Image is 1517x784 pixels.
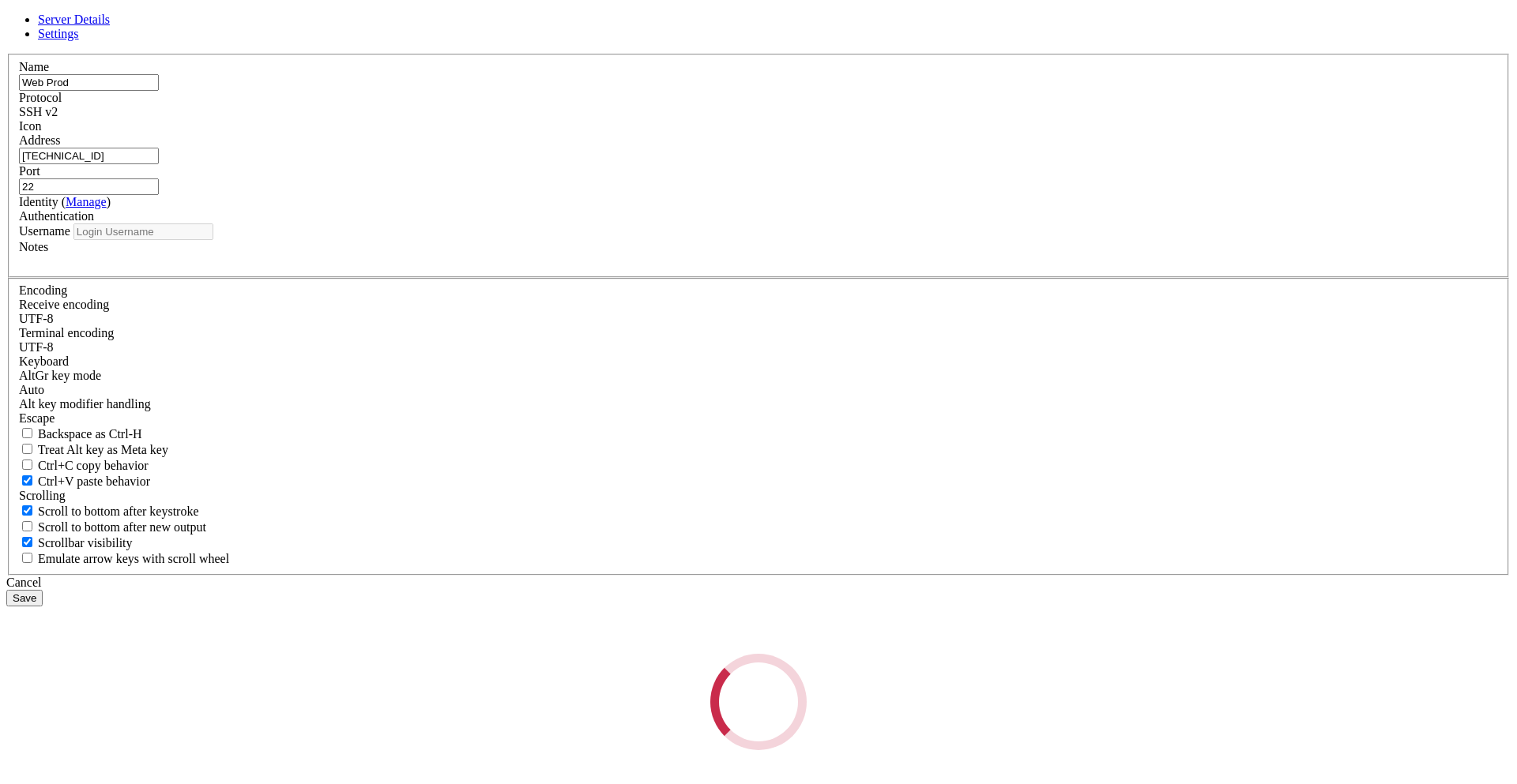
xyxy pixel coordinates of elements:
[19,326,114,339] label: The default terminal encoding. ISO-2022 enables character map translations (like graphics maps). ...
[6,576,1511,590] div: Cancel
[19,133,60,147] label: Address
[19,459,149,472] label: Ctrl-C copies if true, send ^C to host if false. Ctrl-Shift-C sends ^C to host if true, copies if...
[19,397,151,411] label: Controls how the Alt key is handled. Escape: Send an ESC prefix. 8-Bit: Add 128 to the typed char...
[6,35,1312,49] x-row: * Documentation: [URL][DOMAIN_NAME]
[38,27,79,40] a: Settings
[19,443,168,456] label: Whether the Alt key acts as a Meta key or as a distinct Alt key.
[22,428,32,438] input: Backspace as Ctrl-H
[19,489,66,502] label: Scrolling
[19,354,69,368] label: Keyboard
[38,443,168,456] span: Treat Alt key as Meta key
[19,340,1498,354] div: UTF-8
[19,536,133,550] label: The vertical scrollbar mode.
[22,505,32,516] input: Scroll to bottom after keystroke
[19,209,94,223] label: Authentication
[710,654,807,750] div: Loading...
[38,536,133,550] span: Scrollbar visibility
[6,404,1312,418] x-row: : $
[19,312,1498,326] div: UTF-8
[19,312,54,325] span: UTF-8
[19,60,49,73] label: Name
[6,120,1312,134] x-row: System load: 0.71 Processes: 165
[6,262,1312,276] x-row: To see these additional updates run: apt list --upgradable
[38,520,206,534] span: Scroll to bottom after new output
[19,475,150,488] label: Ctrl+V pastes if true, sends ^V to host if false. Ctrl+Shift+V sends ^V to host if true, pastes i...
[6,234,1312,248] x-row: 144 updates can be applied immediately.
[19,520,206,534] label: Scroll to bottom after new output.
[19,105,1498,119] div: SSH v2
[38,505,199,518] span: Scroll to bottom after keystroke
[19,383,1498,397] div: Auto
[73,223,213,240] input: Login Username
[226,404,232,418] div: (33, 28)
[22,475,32,486] input: Ctrl+V paste behavior
[6,248,1312,262] x-row: 118 of these updates are standard security updates.
[38,552,229,565] span: Emulate arrow keys with scroll wheel
[6,163,1312,177] x-row: Swap usage: 0%
[19,505,199,518] label: Whether to scroll to the bottom on any keystroke.
[19,119,41,133] label: Icon
[62,195,111,208] span: ( )
[19,240,48,253] label: Notes
[22,537,32,547] input: Scrollbar visibility
[6,590,43,606] button: Save
[6,333,1312,347] x-row: New release '24.04.3 LTS' available.
[19,411,55,425] span: Escape
[19,195,111,208] label: Identity
[19,91,62,104] label: Protocol
[22,444,32,454] input: Treat Alt key as Meta key
[38,459,149,472] span: Ctrl+C copy behavior
[19,224,70,238] label: Username
[22,460,32,470] input: Ctrl+C copy behavior
[38,13,110,26] a: Server Details
[19,283,67,297] label: Encoding
[19,383,44,396] span: Auto
[6,305,1312,319] x-row: Learn more about enabling ESM Apps service at [URL][DOMAIN_NAME]
[6,390,1312,404] x-row: Last login: [DATE] from [TECHNICAL_ID]
[196,405,202,418] span: ~
[6,347,1312,362] x-row: Run 'do-release-upgrade' to upgrade to it.
[19,340,54,354] span: UTF-8
[6,49,1312,63] x-row: * Management: [URL][DOMAIN_NAME]
[6,134,1312,148] x-row: Usage of /: 49.2% of 61.84GB Users logged in: 0
[19,105,58,118] span: SSH v2
[19,148,159,164] input: Host Name or IP
[19,298,109,311] label: Set the expected encoding for data received from the host. If the encodings do not match, visual ...
[19,164,40,178] label: Port
[6,148,1312,163] x-row: Memory usage: 23% IPv4 address for eth0: [TECHNICAL_ID]
[19,552,229,565] label: When using the alternative screen buffer, and DECCKM (Application Cursor Keys) is active, mouse w...
[19,74,159,91] input: Server Name
[6,6,1312,21] x-row: Welcome to Ubuntu 22.04.5 LTS (GNU/Linux 6.8.0-1027-azure x86_64)
[22,521,32,531] input: Scroll to bottom after new output
[6,63,1312,77] x-row: * Support: [URL][DOMAIN_NAME]
[6,205,1312,219] x-row: Expanded Security Maintenance for Applications is not enabled.
[66,195,107,208] a: Manage
[19,427,142,441] label: If true, the backspace should send BS ('\x08', aka ^H). Otherwise the backspace key should send '...
[6,291,1312,305] x-row: 4 additional security updates can be applied with ESM Apps.
[19,369,101,382] label: Set the expected encoding for data received from the host. If the encodings do not match, visual ...
[38,427,142,441] span: Backspace as Ctrl-H
[6,92,1312,106] x-row: System information as of [DATE]
[22,553,32,563] input: Emulate arrow keys with scroll wheel
[19,178,159,195] input: Port Number
[6,405,190,418] span: azureuser@chatadv-web-homolog
[38,475,150,488] span: Ctrl+V paste behavior
[19,411,1498,426] div: Escape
